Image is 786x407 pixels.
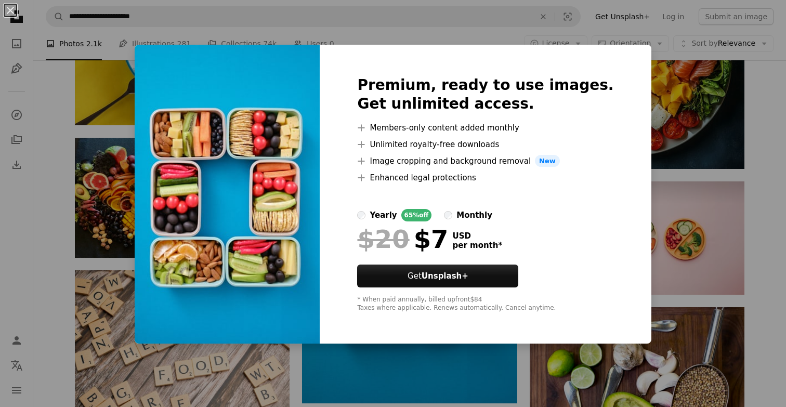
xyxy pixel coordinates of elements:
[456,209,492,221] div: monthly
[357,138,613,151] li: Unlimited royalty-free downloads
[357,265,518,287] button: GetUnsplash+
[357,226,409,253] span: $20
[452,241,502,250] span: per month *
[357,211,365,219] input: yearly65%off
[135,45,320,344] img: premium_photo-1669137055670-7f51a62ff4c8
[444,211,452,219] input: monthly
[357,122,613,134] li: Members-only content added monthly
[422,271,468,281] strong: Unsplash+
[357,155,613,167] li: Image cropping and background removal
[357,76,613,113] h2: Premium, ready to use images. Get unlimited access.
[357,172,613,184] li: Enhanced legal protections
[357,296,613,312] div: * When paid annually, billed upfront $84 Taxes where applicable. Renews automatically. Cancel any...
[452,231,502,241] span: USD
[535,155,560,167] span: New
[370,209,397,221] div: yearly
[357,226,448,253] div: $7
[401,209,432,221] div: 65% off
